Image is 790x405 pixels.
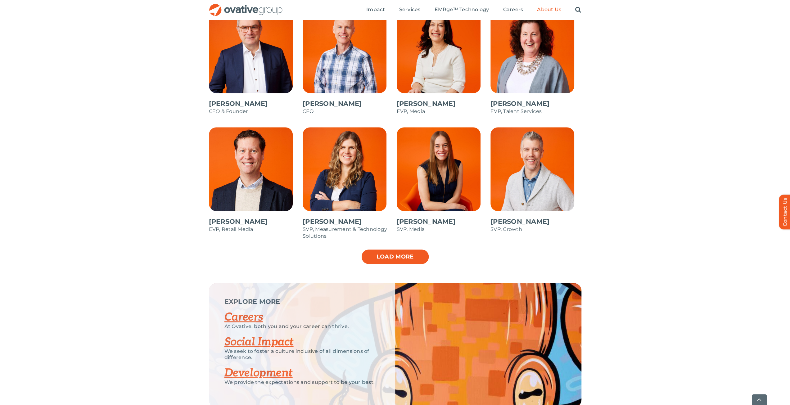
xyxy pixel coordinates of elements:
a: Careers [503,7,523,13]
a: EMRge™ Technology [434,7,489,13]
a: Search [575,7,581,13]
a: Impact [366,7,385,13]
p: We provide the expectations and support to be your best. [224,379,380,385]
p: EXPLORE MORE [224,299,380,305]
a: Development [224,366,293,380]
a: Careers [224,310,263,324]
p: At Ovative, both you and your career can thrive. [224,323,380,330]
a: Social Impact [224,335,294,349]
a: Services [399,7,420,13]
a: About Us [537,7,561,13]
a: Load more [361,249,429,264]
p: We seek to foster a culture inclusive of all dimensions of difference. [224,348,380,361]
a: OG_Full_horizontal_RGB [209,3,283,9]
